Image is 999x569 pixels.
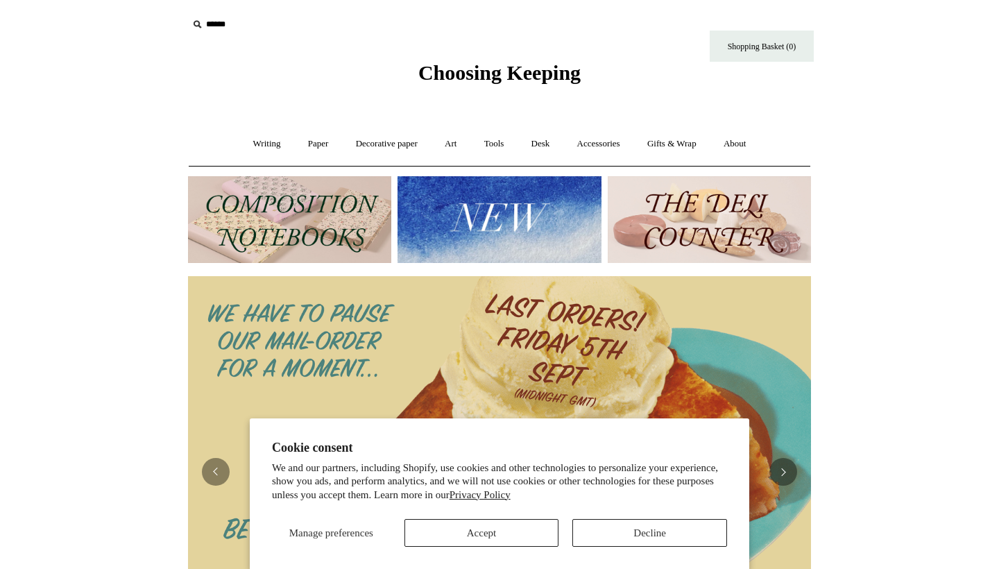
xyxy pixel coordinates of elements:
a: Art [432,126,469,162]
img: 202302 Composition ledgers.jpg__PID:69722ee6-fa44-49dd-a067-31375e5d54ec [188,176,391,263]
a: Choosing Keeping [418,72,581,82]
img: The Deli Counter [608,176,811,263]
p: We and our partners, including Shopify, use cookies and other technologies to personalize your ex... [272,461,727,502]
button: Accept [404,519,559,547]
h2: Cookie consent [272,441,727,455]
span: Manage preferences [289,527,373,538]
a: Shopping Basket (0) [710,31,814,62]
a: Accessories [565,126,633,162]
a: Decorative paper [343,126,430,162]
button: Manage preferences [272,519,391,547]
button: Previous [202,458,230,486]
a: Writing [241,126,293,162]
a: Desk [519,126,563,162]
a: Gifts & Wrap [635,126,709,162]
a: Privacy Policy [450,489,511,500]
img: New.jpg__PID:f73bdf93-380a-4a35-bcfe-7823039498e1 [398,176,601,263]
a: Paper [296,126,341,162]
button: Next [769,458,797,486]
a: Tools [472,126,517,162]
button: Decline [572,519,727,547]
a: About [711,126,759,162]
span: Choosing Keeping [418,61,581,84]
